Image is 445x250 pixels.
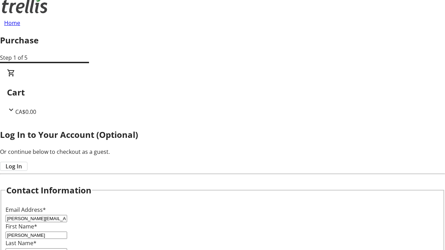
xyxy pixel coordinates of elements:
[7,86,438,99] h2: Cart
[6,162,22,170] span: Log In
[6,206,46,214] label: Email Address*
[7,69,438,116] div: CartCA$0.00
[15,108,36,116] span: CA$0.00
[6,223,37,230] label: First Name*
[6,184,91,197] h2: Contact Information
[6,239,37,247] label: Last Name*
